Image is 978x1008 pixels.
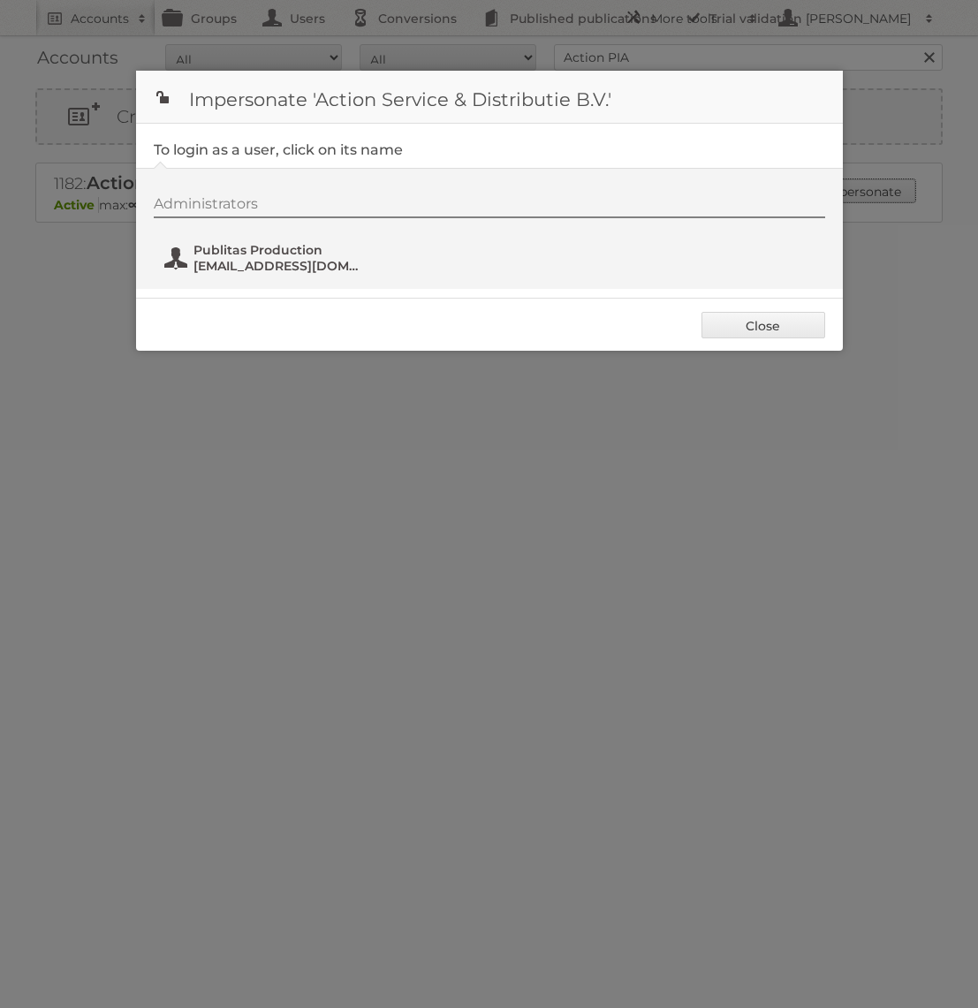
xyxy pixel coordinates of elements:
h1: Impersonate 'Action Service & Distributie B.V.' [136,71,843,124]
button: Publitas Production [EMAIL_ADDRESS][DOMAIN_NAME] [163,240,370,276]
div: Administrators [154,195,825,218]
a: Close [701,312,825,338]
span: [EMAIL_ADDRESS][DOMAIN_NAME] [193,258,365,274]
legend: To login as a user, click on its name [154,141,403,158]
span: Publitas Production [193,242,365,258]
